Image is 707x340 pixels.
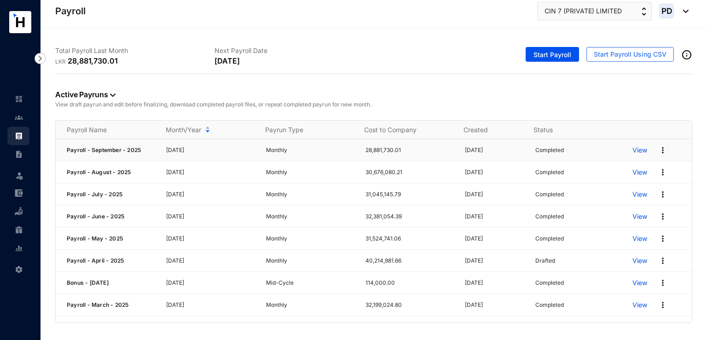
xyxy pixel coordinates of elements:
[658,278,667,287] img: more.27664ee4a8faa814348e188645a3c1fc.svg
[166,256,255,265] p: [DATE]
[166,212,255,221] p: [DATE]
[535,234,564,243] p: Completed
[535,168,564,177] p: Completed
[266,278,354,287] p: Mid-Cycle
[55,90,116,99] a: Active Payruns
[266,322,354,332] p: Monthly
[166,278,255,287] p: [DATE]
[452,121,522,139] th: Created
[15,226,23,234] img: gratuity-unselected.a8c340787eea3cf492d7.svg
[166,300,255,310] p: [DATE]
[632,300,647,310] a: View
[632,168,647,177] p: View
[15,95,23,103] img: home-unselected.a29eae3204392db15eaf.svg
[166,322,255,332] p: [DATE]
[658,322,667,332] img: more.27664ee4a8faa814348e188645a3c1fc.svg
[15,132,23,140] img: payroll.289672236c54bbec4828.svg
[67,257,124,264] span: Payroll - April - 2025
[266,300,354,310] p: Monthly
[266,168,354,177] p: Monthly
[365,278,454,287] p: 114,000.00
[15,189,23,197] img: expense-unselected.2edcf0507c847f3e9e96.svg
[365,256,454,265] p: 40,214,981.66
[110,94,116,97] img: dropdown-black.8e83cc76930a90b1a4fdb6d089b7bf3a.svg
[632,212,647,221] a: View
[15,207,23,216] img: loan-unselected.d74d20a04637f2d15ab5.svg
[55,46,214,55] p: Total Payroll Last Month
[365,190,454,199] p: 31,045,145.79
[15,150,23,158] img: contract-unselected.99e2b2107c0a7dd48938.svg
[166,190,255,199] p: [DATE]
[658,146,667,155] img: more.27664ee4a8faa814348e188645a3c1fc.svg
[266,212,354,221] p: Monthly
[658,256,667,265] img: more.27664ee4a8faa814348e188645a3c1fc.svg
[7,90,29,108] li: Home
[67,279,109,286] span: Bonus - [DATE]
[365,300,454,310] p: 32,199,024.80
[15,171,24,180] img: leave-unselected.2934df6273408c3f84d9.svg
[68,55,118,66] p: 28,881,730.01
[678,10,689,13] img: dropdown-black.8e83cc76930a90b1a4fdb6d089b7bf3a.svg
[465,146,524,155] p: [DATE]
[658,300,667,310] img: more.27664ee4a8faa814348e188645a3c1fc.svg
[67,147,141,153] span: Payroll - September - 2025
[55,100,692,109] p: View draft payrun and edit before finalizing, download completed payroll files, or repeat complet...
[15,113,23,122] img: people-unselected.118708e94b43a90eceab.svg
[365,146,454,155] p: 28,881,730.01
[632,256,647,265] a: View
[535,278,564,287] p: Completed
[266,190,354,199] p: Monthly
[465,278,524,287] p: [DATE]
[166,168,255,177] p: [DATE]
[7,239,29,258] li: Reports
[535,300,564,310] p: Completed
[661,7,672,15] span: PD
[67,169,131,176] span: Payroll - August - 2025
[658,190,667,199] img: more.27664ee4a8faa814348e188645a3c1fc.svg
[166,234,255,243] p: [DATE]
[465,168,524,177] p: [DATE]
[465,256,524,265] p: [DATE]
[658,212,667,221] img: more.27664ee4a8faa814348e188645a3c1fc.svg
[67,213,124,220] span: Payroll - June - 2025
[632,322,647,332] a: View
[55,5,86,18] p: Payroll
[7,221,29,239] li: Gratuity
[67,301,128,308] span: Payroll - March - 2025
[365,322,454,332] p: 33,971,823.90
[15,244,23,252] img: report-unselected.e6a6b4230fc7da01f883.svg
[353,121,452,139] th: Cost to Company
[545,6,622,16] span: CIN 7 (PRIVATE) LIMITED
[35,53,46,64] img: nav-icon-right.af6afadce00d159da59955279c43614e.svg
[266,256,354,265] p: Monthly
[632,234,647,243] a: View
[658,168,667,177] img: more.27664ee4a8faa814348e188645a3c1fc.svg
[7,202,29,221] li: Loan
[526,47,579,62] button: Start Payroll
[632,278,647,287] a: View
[465,322,524,332] p: [DATE]
[365,212,454,221] p: 32,381,054.39
[67,235,123,242] span: Payroll - May - 2025
[7,145,29,164] li: Contracts
[681,49,692,60] img: info-outined.c2a0bb1115a2853c7f4cb4062ec879bc.svg
[214,46,374,55] p: Next Payroll Date
[465,190,524,199] p: [DATE]
[535,322,564,332] p: Completed
[7,184,29,202] li: Expenses
[658,234,667,243] img: more.27664ee4a8faa814348e188645a3c1fc.svg
[642,7,646,16] img: up-down-arrow.74152d26bf9780fbf563ca9c90304185.svg
[594,50,666,59] span: Start Payroll Using CSV
[465,212,524,221] p: [DATE]
[632,146,647,155] a: View
[632,190,647,199] a: View
[67,191,122,198] span: Payroll - July - 2025
[535,256,555,265] p: Drafted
